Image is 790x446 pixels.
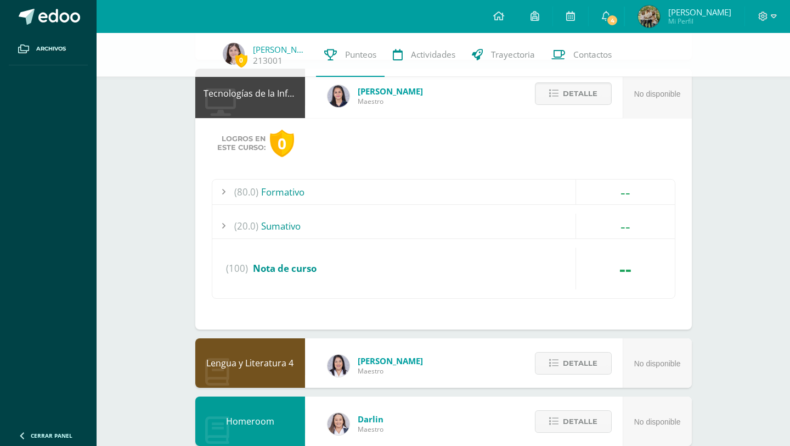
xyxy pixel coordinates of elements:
a: [PERSON_NAME] [253,44,308,55]
span: Maestro [358,366,423,376]
button: Detalle [535,410,612,433]
span: Maestro [358,97,423,106]
div: Homeroom [195,397,305,446]
span: [PERSON_NAME] [358,355,423,366]
span: Actividades [411,49,455,60]
img: 794815d7ffad13252b70ea13fddba508.png [328,413,349,435]
div: -- [576,214,675,238]
span: No disponible [634,417,681,426]
span: Darlin [358,414,383,425]
span: Cerrar panel [31,432,72,439]
div: 0 [270,130,294,158]
span: [PERSON_NAME] [668,7,731,18]
span: 4 [606,14,618,26]
span: Mi Perfil [668,16,731,26]
a: 213001 [253,55,283,66]
span: Nota de curso [253,262,317,275]
span: Detalle [563,83,597,104]
span: Detalle [563,353,597,373]
span: Archivos [36,44,66,53]
span: Contactos [573,49,612,60]
span: (20.0) [234,214,258,238]
span: No disponible [634,90,681,98]
img: 7c77d7145678e0f32de3ef581a6b6d6b.png [638,5,660,27]
img: dbcf09110664cdb6f63fe058abfafc14.png [328,85,349,107]
a: Punteos [316,33,385,77]
a: Archivos [9,33,88,65]
button: Detalle [535,352,612,375]
img: fd1196377973db38ffd7ffd912a4bf7e.png [328,355,349,377]
span: Trayectoria [491,49,535,60]
div: Tecnologías de la Información y la Comunicación 4 [195,69,305,118]
span: Detalle [563,411,597,432]
div: Formativo [212,180,675,204]
div: Lengua y Literatura 4 [195,338,305,388]
a: Trayectoria [464,33,543,77]
div: Sumativo [212,214,675,238]
span: 0 [235,53,247,67]
a: Contactos [543,33,620,77]
button: Detalle [535,82,612,105]
span: Logros en este curso: [217,135,266,152]
span: No disponible [634,359,681,368]
img: a9f8c04e9fece371e1d4e5486ae1cb72.png [223,43,245,65]
div: -- [576,248,675,289]
span: (100) [226,248,248,289]
a: Actividades [385,33,464,77]
span: Maestro [358,425,383,434]
div: -- [576,180,675,204]
span: [PERSON_NAME] [358,86,423,97]
span: Punteos [345,49,376,60]
span: (80.0) [234,180,258,204]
